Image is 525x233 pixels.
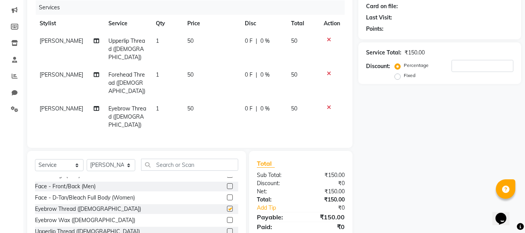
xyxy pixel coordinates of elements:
[291,105,297,112] span: 50
[492,202,517,225] iframe: chat widget
[35,216,135,224] div: Eyebrow Wax ([DEMOGRAPHIC_DATA])
[104,15,151,32] th: Service
[156,37,159,44] span: 1
[251,187,301,196] div: Net:
[245,37,253,45] span: 0 F
[257,159,275,168] span: Total
[251,179,301,187] div: Discount:
[156,105,159,112] span: 1
[251,212,301,222] div: Payable:
[260,105,270,113] span: 0 %
[301,212,351,222] div: ₹150.00
[108,71,145,95] span: Forehead Thread ([DEMOGRAPHIC_DATA])
[187,105,194,112] span: 50
[366,49,401,57] div: Service Total:
[301,196,351,204] div: ₹150.00
[405,49,425,57] div: ₹150.00
[256,71,257,79] span: |
[40,105,83,112] span: [PERSON_NAME]
[245,71,253,79] span: 0 F
[240,15,286,32] th: Disc
[251,222,301,231] div: Paid:
[319,15,345,32] th: Action
[404,72,415,79] label: Fixed
[291,37,297,44] span: 50
[301,171,351,179] div: ₹150.00
[366,14,392,22] div: Last Visit:
[309,204,351,212] div: ₹0
[35,182,96,191] div: Face - Front/Back (Men)
[286,15,319,32] th: Total
[40,37,83,44] span: [PERSON_NAME]
[108,105,146,128] span: Eyebrow Thread ([DEMOGRAPHIC_DATA])
[251,196,301,204] div: Total:
[260,37,270,45] span: 0 %
[108,37,145,61] span: Upperlip Thread ([DEMOGRAPHIC_DATA])
[366,25,384,33] div: Points:
[141,159,238,171] input: Search or Scan
[156,71,159,78] span: 1
[40,71,83,78] span: [PERSON_NAME]
[35,15,104,32] th: Stylist
[366,62,390,70] div: Discount:
[256,105,257,113] span: |
[291,71,297,78] span: 50
[151,15,183,32] th: Qty
[366,2,398,11] div: Card on file:
[187,71,194,78] span: 50
[256,37,257,45] span: |
[187,37,194,44] span: 50
[36,0,351,15] div: Services
[301,179,351,187] div: ₹0
[245,105,253,113] span: 0 F
[183,15,240,32] th: Price
[301,222,351,231] div: ₹0
[251,204,309,212] a: Add Tip
[35,194,135,202] div: Face - D-Tan/Bleach Full Body (Women)
[35,205,141,213] div: Eyebrow Thread ([DEMOGRAPHIC_DATA])
[404,62,429,69] label: Percentage
[301,187,351,196] div: ₹150.00
[260,71,270,79] span: 0 %
[251,171,301,179] div: Sub Total:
